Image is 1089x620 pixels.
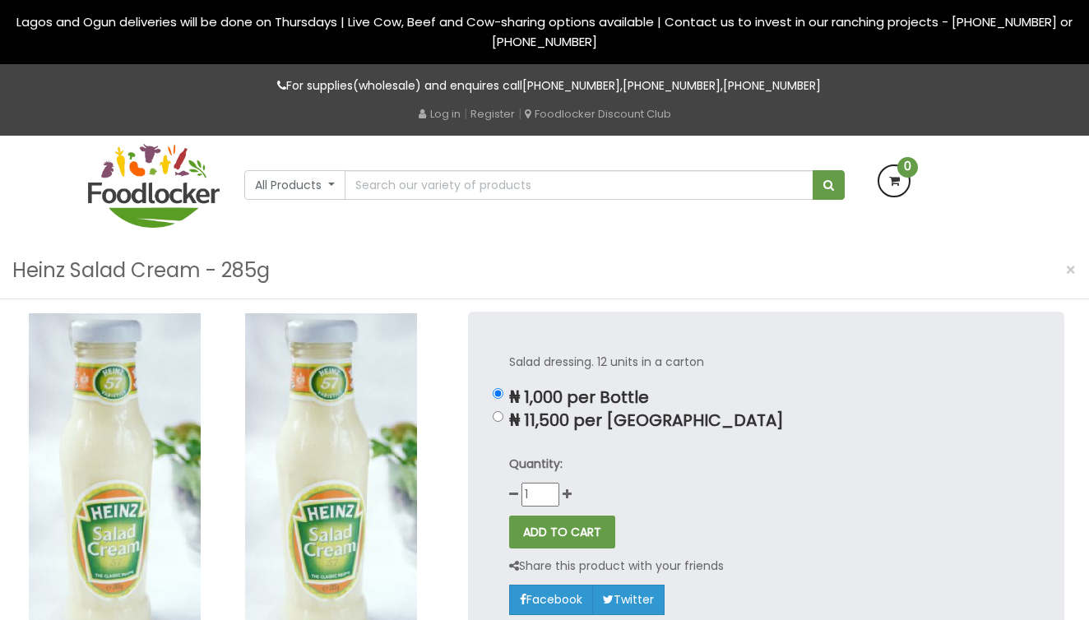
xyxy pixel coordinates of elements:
a: Register [470,106,515,122]
a: [PHONE_NUMBER] [623,77,721,94]
span: × [1065,258,1077,282]
span: Lagos and Ogun deliveries will be done on Thursdays | Live Cow, Beef and Cow-sharing options avai... [16,13,1073,50]
p: ₦ 11,500 per [GEOGRAPHIC_DATA] [509,411,1023,430]
span: | [464,105,467,122]
a: Facebook [509,585,593,614]
button: Close [1057,253,1085,287]
h3: Heinz Salad Cream - 285g [12,255,270,286]
input: ₦ 11,500 per [GEOGRAPHIC_DATA] [493,411,503,422]
p: ₦ 1,000 per Bottle [509,388,1023,407]
a: [PHONE_NUMBER] [522,77,620,94]
input: Search our variety of products [345,170,813,200]
button: All Products [244,170,345,200]
span: 0 [897,157,918,178]
a: Twitter [592,585,665,614]
p: For supplies(wholesale) and enquires call , , [88,76,1001,95]
img: FoodLocker [88,144,220,228]
p: Share this product with your friends [509,557,724,576]
a: Foodlocker Discount Club [525,106,671,122]
input: ₦ 1,000 per Bottle [493,388,503,399]
span: | [518,105,521,122]
a: [PHONE_NUMBER] [723,77,821,94]
strong: Quantity: [509,456,563,472]
button: ADD TO CART [509,516,615,548]
a: Log in [419,106,461,122]
p: Salad dressing. 12 units in a carton [509,353,1023,372]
